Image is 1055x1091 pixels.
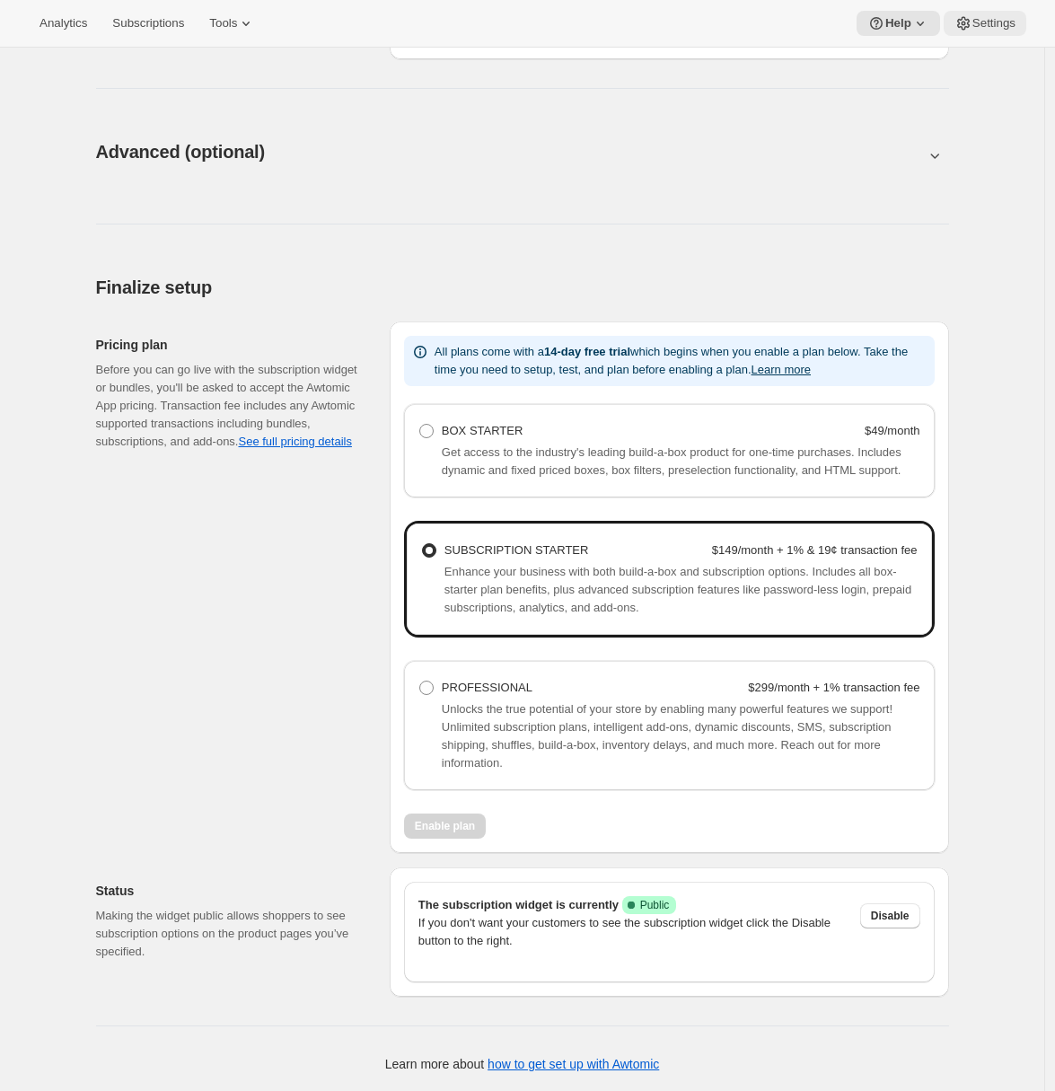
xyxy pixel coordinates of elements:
b: 14-day free trial [544,345,630,358]
strong: $299/month + 1% transaction fee [748,681,919,694]
span: PROFESSIONAL [442,681,532,694]
span: The subscription widget is currently [418,898,677,911]
a: See full pricing details [238,435,351,448]
button: Learn more [752,363,811,376]
span: Tools [209,16,237,31]
p: If you don't want your customers to see the subscription widget click the Disable button to the r... [418,914,846,950]
p: All plans come with a which begins when you enable a plan below. Take the time you need to setup,... [435,343,928,379]
span: Get access to the industry's leading build-a-box product for one-time purchases. Includes dynamic... [442,445,901,477]
span: Subscriptions [112,16,184,31]
div: Before you can go live with the subscription widget or bundles, you'll be asked to accept the Awt... [96,361,361,451]
span: Finalize setup [96,277,212,297]
button: Analytics [29,11,98,36]
span: Advanced (optional) [96,142,265,162]
p: Learn more about [385,1055,660,1073]
span: Analytics [40,16,87,31]
button: Settings [944,11,1026,36]
span: Enhance your business with both build-a-box and subscription options. Includes all box-starter pl... [444,565,911,614]
span: BOX STARTER [442,424,523,437]
span: Disable [871,909,910,923]
strong: $149/month + 1% & 19¢ transaction fee [712,543,918,557]
span: Help [885,16,911,31]
span: Public [640,898,670,912]
span: Settings [972,16,1015,31]
button: Tools [198,11,266,36]
h2: Pricing plan [96,336,361,354]
span: SUBSCRIPTION STARTER [444,543,589,557]
h2: Status [96,882,361,900]
span: Unlocks the true potential of your store by enabling many powerful features we support! Unlimited... [442,702,892,770]
p: Making the widget public allows shoppers to see subscription options on the product pages you’ve ... [96,907,361,961]
strong: $49/month [865,424,919,437]
button: Help [857,11,940,36]
a: how to get set up with Awtomic [488,1057,659,1071]
button: Subscriptions [101,11,195,36]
